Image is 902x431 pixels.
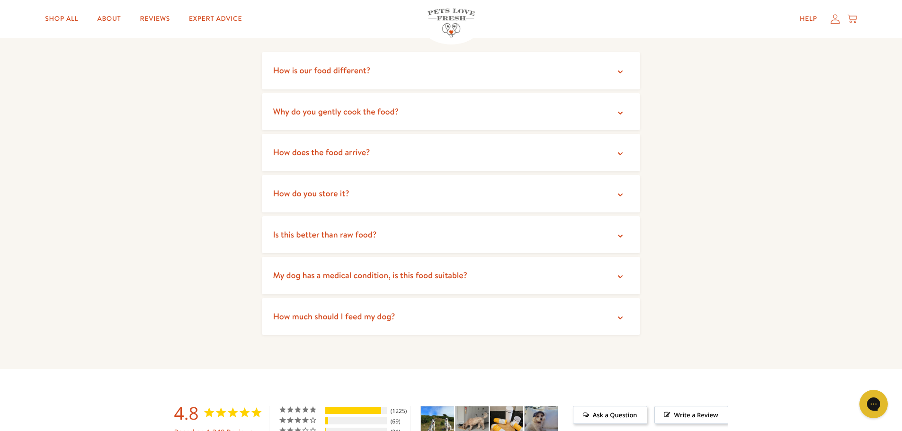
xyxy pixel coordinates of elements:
summary: How much should I feed my dog? [262,298,641,335]
summary: Is this better than raw food? [262,216,641,254]
summary: My dog has a medical condition, is this food suitable? [262,257,641,294]
img: Pets Love Fresh [428,9,475,37]
a: About [89,9,128,28]
span: How is our food different? [273,64,371,76]
summary: Why do you gently cook the food? [262,93,641,131]
span: How do you store it? [273,187,349,199]
a: Help [792,9,825,28]
a: Expert Advice [181,9,250,28]
div: 4 ★ [279,416,324,424]
span: Why do you gently cook the food? [273,106,399,117]
div: 4-Star Ratings [325,417,387,424]
summary: How is our food different? [262,52,641,89]
div: 5-Star Ratings [325,407,387,414]
summary: How do you store it? [262,175,641,212]
span: My dog has a medical condition, is this food suitable? [273,269,467,281]
div: 1225 [388,407,408,415]
iframe: Gorgias live chat messenger [855,387,893,422]
summary: How does the food arrive? [262,134,641,171]
span: How does the food arrive? [273,146,370,158]
div: 5 ★ [279,406,324,414]
strong: 4.8 [174,401,199,425]
span: How much should I feed my dog? [273,310,395,322]
a: Shop All [37,9,86,28]
span: Write a Review [654,406,728,424]
span: Ask a Question [573,406,647,424]
div: 5% [325,417,329,424]
a: Reviews [133,9,178,28]
div: 91% [325,407,381,414]
div: 69 [388,417,408,425]
span: Is this better than raw food? [273,229,377,240]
